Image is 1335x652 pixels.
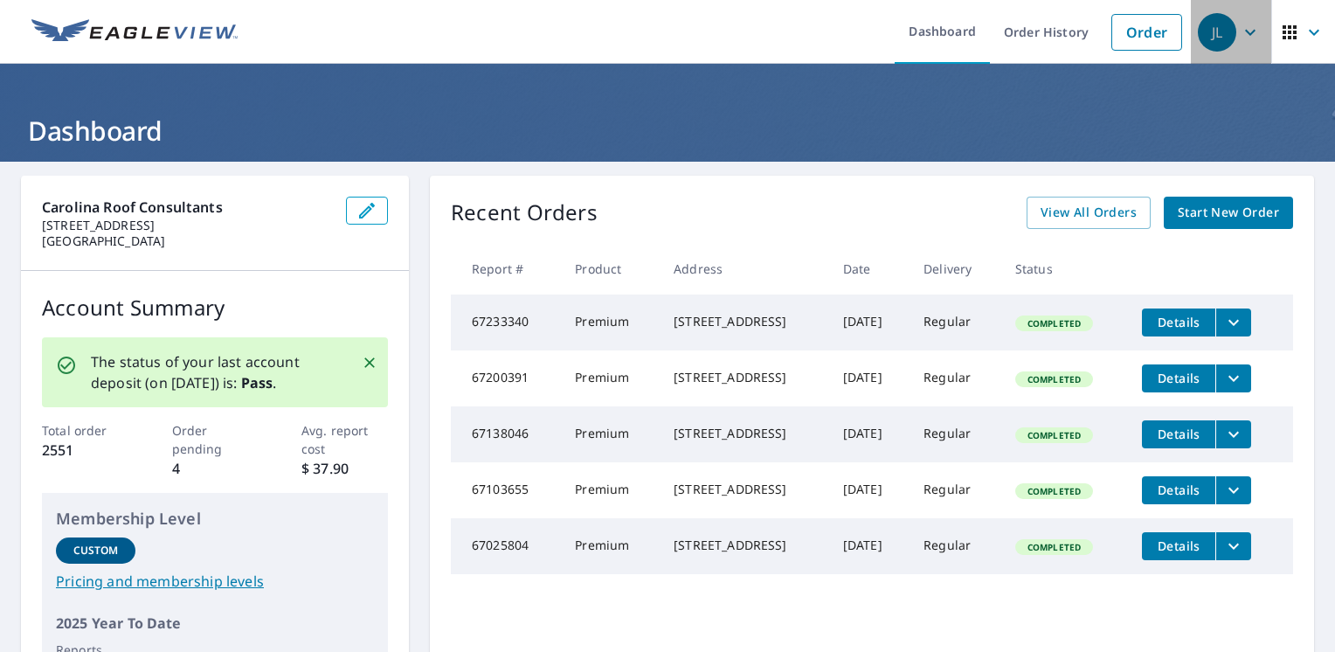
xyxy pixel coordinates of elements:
[301,458,388,479] p: $ 37.90
[674,481,815,498] div: [STREET_ADDRESS]
[1215,532,1251,560] button: filesDropdownBtn-67025804
[21,113,1314,149] h1: Dashboard
[451,462,561,518] td: 67103655
[1215,476,1251,504] button: filesDropdownBtn-67103655
[1142,420,1215,448] button: detailsBtn-67138046
[172,421,259,458] p: Order pending
[1215,309,1251,336] button: filesDropdownBtn-67233340
[910,350,1001,406] td: Regular
[1142,532,1215,560] button: detailsBtn-67025804
[42,440,128,461] p: 2551
[1152,314,1205,330] span: Details
[1041,202,1137,224] span: View All Orders
[451,406,561,462] td: 67138046
[1178,202,1279,224] span: Start New Order
[42,233,332,249] p: [GEOGRAPHIC_DATA]
[42,218,332,233] p: [STREET_ADDRESS]
[1017,429,1091,441] span: Completed
[358,351,381,374] button: Close
[561,243,660,295] th: Product
[674,425,815,442] div: [STREET_ADDRESS]
[73,543,119,558] p: Custom
[451,295,561,350] td: 67233340
[1152,370,1205,386] span: Details
[1017,317,1091,329] span: Completed
[1017,373,1091,385] span: Completed
[660,243,829,295] th: Address
[1017,485,1091,497] span: Completed
[56,507,374,531] p: Membership Level
[1215,364,1251,392] button: filesDropdownBtn-67200391
[451,518,561,574] td: 67025804
[1152,538,1205,554] span: Details
[910,406,1001,462] td: Regular
[1111,14,1182,51] a: Order
[1017,541,1091,553] span: Completed
[561,462,660,518] td: Premium
[1215,420,1251,448] button: filesDropdownBtn-67138046
[829,350,910,406] td: [DATE]
[241,373,273,392] b: Pass
[1152,426,1205,442] span: Details
[42,421,128,440] p: Total order
[674,313,815,330] div: [STREET_ADDRESS]
[451,243,561,295] th: Report #
[451,197,598,229] p: Recent Orders
[42,197,332,218] p: Carolina Roof Consultants
[910,295,1001,350] td: Regular
[674,369,815,386] div: [STREET_ADDRESS]
[829,243,910,295] th: Date
[561,350,660,406] td: Premium
[1001,243,1129,295] th: Status
[1198,13,1236,52] div: JL
[451,350,561,406] td: 67200391
[829,518,910,574] td: [DATE]
[301,421,388,458] p: Avg. report cost
[829,406,910,462] td: [DATE]
[1142,364,1215,392] button: detailsBtn-67200391
[910,518,1001,574] td: Regular
[674,537,815,554] div: [STREET_ADDRESS]
[91,351,341,393] p: The status of your last account deposit (on [DATE]) is: .
[1142,476,1215,504] button: detailsBtn-67103655
[561,518,660,574] td: Premium
[829,295,910,350] td: [DATE]
[56,613,374,634] p: 2025 Year To Date
[31,19,238,45] img: EV Logo
[561,295,660,350] td: Premium
[1152,482,1205,498] span: Details
[42,292,388,323] p: Account Summary
[910,243,1001,295] th: Delivery
[829,462,910,518] td: [DATE]
[1164,197,1293,229] a: Start New Order
[561,406,660,462] td: Premium
[1142,309,1215,336] button: detailsBtn-67233340
[172,458,259,479] p: 4
[56,571,374,592] a: Pricing and membership levels
[910,462,1001,518] td: Regular
[1027,197,1151,229] a: View All Orders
